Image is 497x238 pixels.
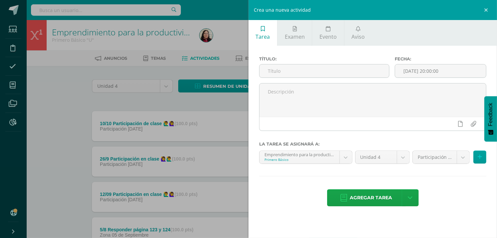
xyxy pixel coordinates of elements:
span: Agregar tarea [350,190,392,206]
a: Evento [312,20,344,46]
input: Título [259,64,389,77]
button: Feedback - Mostrar encuesta [484,96,497,142]
div: Primero Básico [264,157,334,162]
a: Tarea [248,20,277,46]
label: Título: [259,56,389,61]
span: Examen [285,33,305,40]
a: Unidad 4 [355,151,410,164]
span: Evento [319,33,337,40]
a: Participación (10.0%) [413,151,469,164]
span: Aviso [351,33,365,40]
span: Tarea [256,33,270,40]
label: Fecha: [395,56,486,61]
span: Unidad 4 [360,151,392,164]
label: La tarea se asignará a: [259,142,486,147]
a: Aviso [344,20,372,46]
input: Fecha de entrega [395,64,486,77]
a: Examen [277,20,312,46]
div: Emprendimiento para la productividad 'U' [264,151,334,157]
a: Emprendimiento para la productividad 'U'Primero Básico [259,151,352,164]
span: Feedback [488,103,494,126]
span: Participación (10.0%) [418,151,452,164]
